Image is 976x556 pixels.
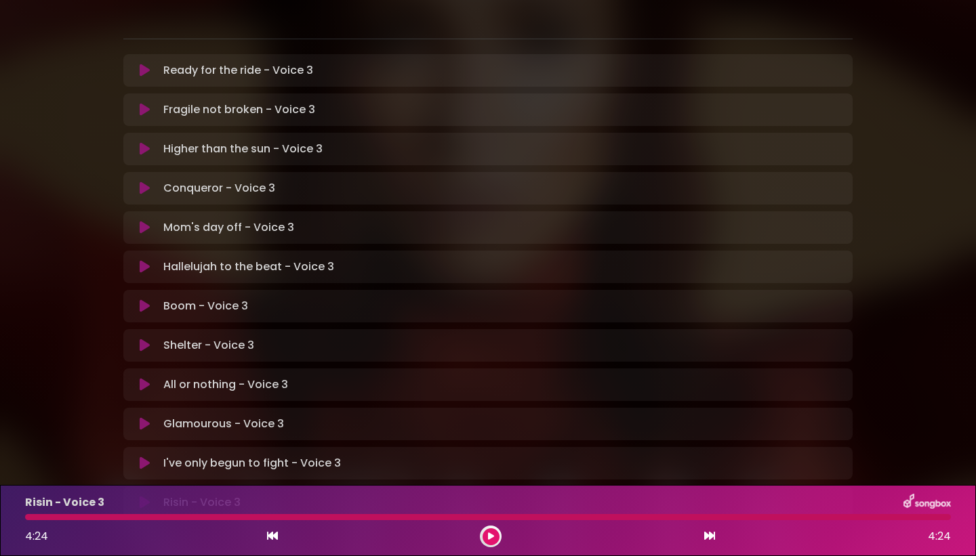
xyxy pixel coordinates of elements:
[25,494,104,511] p: Risin - Voice 3
[903,494,951,511] img: songbox-logo-white.png
[163,180,275,196] p: Conqueror - Voice 3
[163,259,334,275] p: Hallelujah to the beat - Voice 3
[163,377,288,393] p: All or nothing - Voice 3
[163,337,254,354] p: Shelter - Voice 3
[163,455,341,471] p: I've only begun to fight - Voice 3
[163,219,294,236] p: Mom's day off - Voice 3
[928,528,951,544] span: 4:24
[163,298,248,314] p: Boom - Voice 3
[163,141,323,157] p: Higher than the sun - Voice 3
[163,416,284,432] p: Glamourous - Voice 3
[163,62,313,79] p: Ready for the ride - Voice 3
[163,102,315,118] p: Fragile not broken - Voice 3
[25,528,48,544] span: 4:24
